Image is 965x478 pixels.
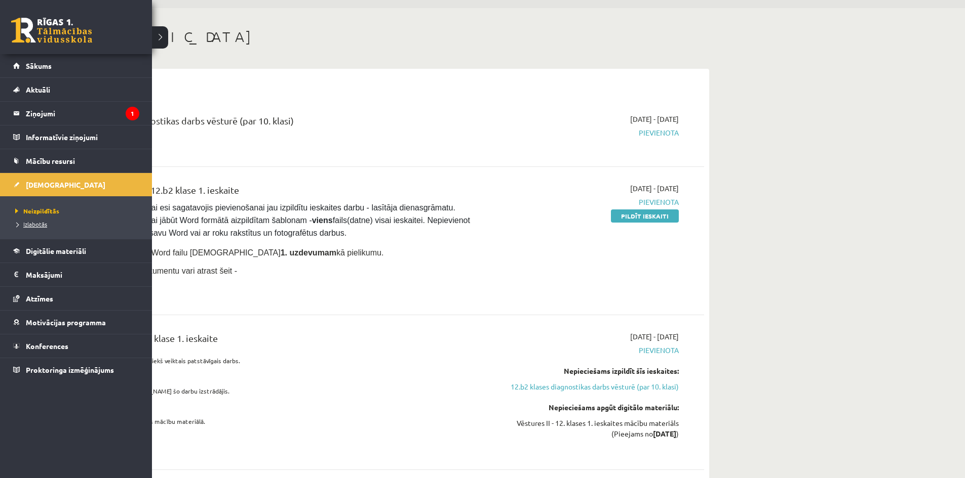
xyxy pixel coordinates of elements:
[26,102,139,125] legend: Ziņojumi
[26,61,52,70] span: Sākums
[630,331,679,342] span: [DATE] - [DATE]
[26,365,114,374] span: Proktoringa izmēģinājums
[13,102,139,125] a: Ziņojumi1
[76,331,473,350] div: Vēsture II JK 12.b2 klase 1. ieskaite
[13,125,139,149] a: Informatīvie ziņojumi
[76,267,237,275] span: Aizpildāmo Word dokumentu vari atrast šeit -
[488,381,679,392] a: 12.b2 klases diagnostikas darbs vēsturē (par 10. klasi)
[13,287,139,310] a: Atzīmes
[312,216,333,225] strong: viens
[76,356,473,365] p: Ieskaitē būs jāpievieno iepriekš veiktais patstāvīgais darbs.
[26,263,139,286] legend: Maksājumi
[488,418,679,439] div: Vēstures II - 12. klases 1. ieskaites mācību materiāls (Pieejams no )
[630,183,679,194] span: [DATE] - [DATE]
[488,197,679,207] span: Pievienota
[13,149,139,172] a: Mācību resursi
[13,207,59,215] span: Neizpildītās
[653,429,676,438] strong: [DATE]
[26,180,105,189] span: [DEMOGRAPHIC_DATA]
[13,334,139,358] a: Konferences
[26,156,75,165] span: Mācību resursi
[26,318,106,327] span: Motivācijas programma
[126,107,139,120] i: 1
[26,85,50,94] span: Aktuāli
[76,183,473,202] div: Angļu valoda II JK 12.b2 klase 1. ieskaite
[630,114,679,124] span: [DATE] - [DATE]
[13,220,142,229] a: Izlabotās
[76,114,473,133] div: 12.b2 klases diagnostikas darbs vēsturē (par 10. klasi)
[76,386,473,396] p: Nesāc ieskaiti, ja [PERSON_NAME] šo darbu izstrādājis.
[13,311,139,334] a: Motivācijas programma
[13,206,142,215] a: Neizpildītās
[26,341,68,351] span: Konferences
[13,358,139,381] a: Proktoringa izmēģinājums
[488,402,679,413] div: Nepieciešams apgūt digitālo materiālu:
[13,263,139,286] a: Maksājumi
[13,239,139,263] a: Digitālie materiāli
[26,125,139,149] legend: Informatīvie ziņojumi
[488,366,679,376] div: Nepieciešams izpildīt šīs ieskaites:
[488,127,679,138] span: Pievienota
[76,203,472,237] span: [PERSON_NAME], vai esi sagatavojis pievienošanai jau izpildītu ieskaites darbu - lasītāja dienasg...
[611,209,679,223] a: Pildīt ieskaiti
[26,246,86,255] span: Digitālie materiāli
[13,78,139,101] a: Aktuāli
[13,220,47,228] span: Izlabotās
[488,345,679,356] span: Pievienota
[281,248,336,257] strong: 1. uzdevumam
[76,248,383,257] span: Pievieno sagatavoto Word failu [DEMOGRAPHIC_DATA] kā pielikumu.
[26,294,53,303] span: Atzīmes
[76,417,473,426] p: Darba uzdevums aprakstīts mācību materiālā.
[61,28,709,46] h1: [DEMOGRAPHIC_DATA]
[11,18,92,43] a: Rīgas 1. Tālmācības vidusskola
[13,54,139,77] a: Sākums
[13,173,139,196] a: [DEMOGRAPHIC_DATA]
